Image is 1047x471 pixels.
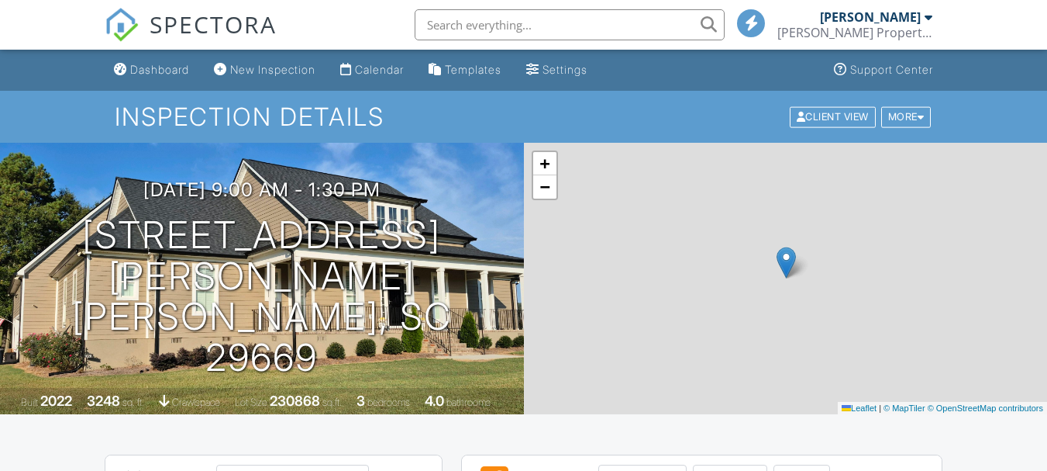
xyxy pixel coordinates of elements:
a: Zoom out [533,175,556,199]
a: Dashboard [108,56,195,85]
a: Settings [520,56,594,85]
a: Templates [422,56,508,85]
div: Calendar [355,63,404,76]
div: Dashboard [130,63,189,76]
div: More [881,106,932,127]
a: © OpenStreetMap contributors [928,403,1043,413]
div: Settings [542,63,587,76]
span: − [539,177,549,196]
div: 4.0 [425,393,444,409]
div: Client View [790,106,876,127]
a: Client View [788,110,880,122]
span: bathrooms [446,397,491,408]
a: © MapTiler [883,403,925,413]
div: Support Center [850,63,933,76]
span: SPECTORA [150,8,277,40]
div: 230868 [270,393,320,409]
span: sq.ft. [322,397,342,408]
span: Lot Size [235,397,267,408]
h3: [DATE] 9:00 am - 1:30 pm [143,179,381,200]
span: + [539,154,549,173]
h1: [STREET_ADDRESS][PERSON_NAME] [PERSON_NAME], SC 29669 [25,215,499,379]
div: 3 [356,393,365,409]
div: Mack Property Inspections, LLC [777,25,932,40]
a: Leaflet [842,403,877,413]
span: | [879,403,881,413]
div: New Inspection [230,63,315,76]
h1: Inspection Details [115,103,932,130]
input: Search everything... [415,9,725,40]
div: 2022 [40,393,72,409]
span: bedrooms [367,397,410,408]
span: Built [21,397,38,408]
div: 3248 [87,393,120,409]
img: The Best Home Inspection Software - Spectora [105,8,139,42]
a: Calendar [334,56,410,85]
span: crawlspace [172,397,220,408]
a: Support Center [828,56,939,85]
span: sq. ft. [122,397,144,408]
div: [PERSON_NAME] [820,9,921,25]
img: Marker [777,247,796,279]
div: Templates [445,63,501,76]
a: SPECTORA [105,21,277,54]
a: Zoom in [533,152,556,175]
a: New Inspection [208,56,322,85]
